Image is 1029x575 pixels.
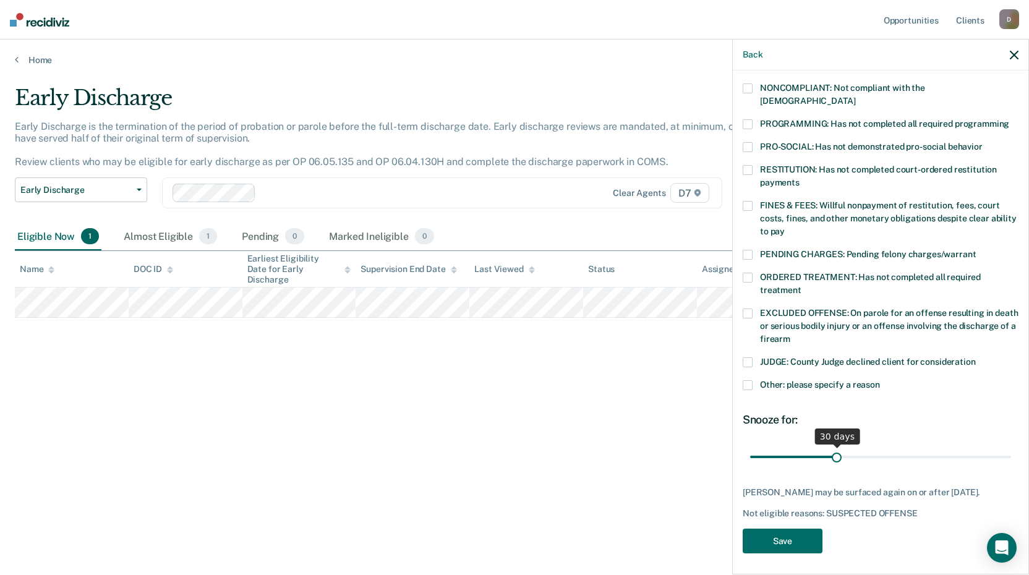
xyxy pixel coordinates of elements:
[327,223,437,250] div: Marked Ineligible
[760,142,983,151] span: PRO-SOCIAL: Has not demonstrated pro-social behavior
[10,13,69,27] img: Recidiviz
[760,272,981,295] span: ORDERED TREATMENT: Has not completed all required treatment
[415,228,434,244] span: 0
[743,413,1018,427] div: Snooze for:
[15,223,101,250] div: Eligible Now
[670,183,709,203] span: D7
[15,85,787,121] div: Early Discharge
[743,508,1018,519] div: Not eligible reasons: SUSPECTED OFFENSE
[815,428,860,445] div: 30 days
[760,83,925,106] span: NONCOMPLIANT: Not compliant with the [DEMOGRAPHIC_DATA]
[588,264,615,275] div: Status
[743,487,1018,498] div: [PERSON_NAME] may be surfaced again on or after [DATE].
[760,308,1018,344] span: EXCLUDED OFFENSE: On parole for an offense resulting in death or serious bodily injury or an offe...
[760,357,976,367] span: JUDGE: County Judge declined client for consideration
[121,223,220,250] div: Almost Eligible
[20,264,54,275] div: Name
[743,49,762,60] button: Back
[134,264,173,275] div: DOC ID
[285,228,304,244] span: 0
[81,228,99,244] span: 1
[702,264,760,275] div: Assigned to
[15,121,783,168] p: Early Discharge is the termination of the period of probation or parole before the full-term disc...
[760,200,1017,236] span: FINES & FEES: Willful nonpayment of restitution, fees, court costs, fines, and other monetary obl...
[999,9,1019,29] div: D
[247,253,351,284] div: Earliest Eligibility Date for Early Discharge
[743,529,822,554] button: Save
[239,223,307,250] div: Pending
[760,249,976,259] span: PENDING CHARGES: Pending felony charges/warrant
[361,264,456,275] div: Supervision End Date
[760,119,1009,129] span: PROGRAMMING: Has not completed all required programming
[760,380,880,390] span: Other: please specify a reason
[15,54,1014,66] a: Home
[199,228,217,244] span: 1
[20,185,132,195] span: Early Discharge
[474,264,534,275] div: Last Viewed
[760,164,997,187] span: RESTITUTION: Has not completed court-ordered restitution payments
[987,533,1017,563] div: Open Intercom Messenger
[613,188,665,198] div: Clear agents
